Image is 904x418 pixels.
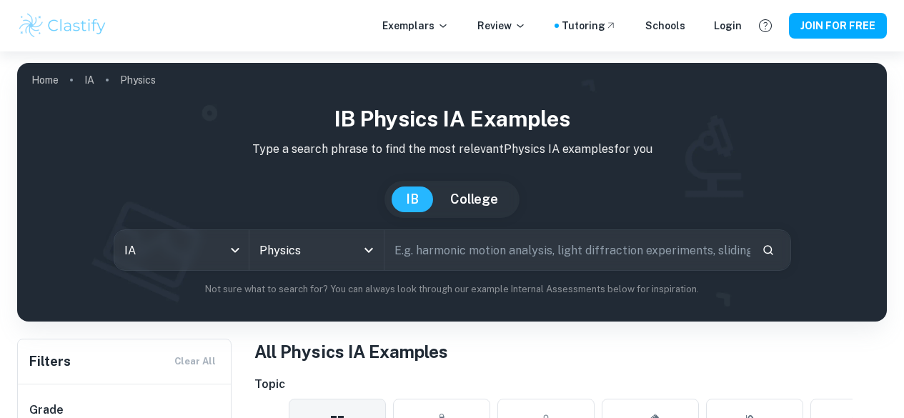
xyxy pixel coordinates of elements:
[120,72,156,88] p: Physics
[31,70,59,90] a: Home
[29,103,875,135] h1: IB Physics IA examples
[114,230,249,270] div: IA
[562,18,617,34] a: Tutoring
[645,18,685,34] a: Schools
[29,141,875,158] p: Type a search phrase to find the most relevant Physics IA examples for you
[254,376,887,393] h6: Topic
[254,339,887,364] h1: All Physics IA Examples
[384,230,750,270] input: E.g. harmonic motion analysis, light diffraction experiments, sliding objects down a ramp...
[477,18,526,34] p: Review
[29,282,875,297] p: Not sure what to search for? You can always look through our example Internal Assessments below f...
[392,186,433,212] button: IB
[359,240,379,260] button: Open
[753,14,778,38] button: Help and Feedback
[84,70,94,90] a: IA
[436,186,512,212] button: College
[17,11,108,40] img: Clastify logo
[714,18,742,34] a: Login
[789,13,887,39] button: JOIN FOR FREE
[17,63,887,322] img: profile cover
[382,18,449,34] p: Exemplars
[29,352,71,372] h6: Filters
[756,238,780,262] button: Search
